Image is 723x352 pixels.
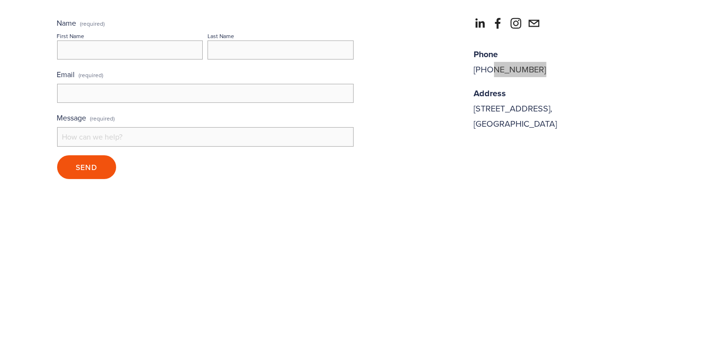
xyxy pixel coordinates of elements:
[474,18,485,29] a: LinkedIn
[80,21,105,27] span: (required)
[492,18,504,29] a: Abbie Harris
[57,127,354,146] input: How can we help?
[90,111,115,125] span: (required)
[510,18,522,29] a: Instagram
[474,48,498,60] strong: Phone
[474,86,666,131] p: [STREET_ADDRESS], [GEOGRAPHIC_DATA]
[57,112,87,123] span: Message
[208,32,234,40] div: Last Name
[57,155,116,179] button: SendSend
[57,18,77,28] span: Name
[474,47,666,77] p: [PHONE_NUMBER]
[76,162,97,172] span: Send
[57,32,85,40] div: First Name
[57,69,75,80] span: Email
[528,18,540,29] a: nzfoodawards@massey.ac.nz
[79,68,103,82] span: (required)
[474,87,506,100] strong: Address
